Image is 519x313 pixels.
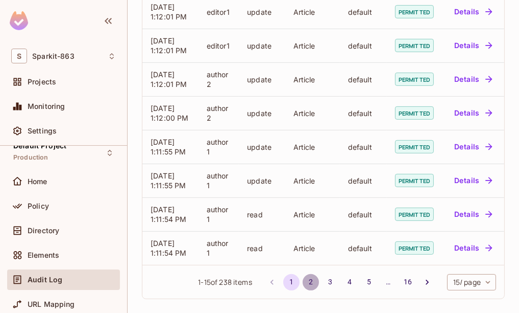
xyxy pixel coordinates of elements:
[151,36,187,55] span: [DATE] 1:12:01 PM
[293,210,332,219] div: Article
[247,243,277,253] div: read
[450,71,496,87] button: Details
[151,3,187,21] span: [DATE] 1:12:01 PM
[207,137,231,156] div: author1
[28,251,59,259] span: Elements
[293,7,332,17] div: Article
[28,127,57,135] span: Settings
[395,39,434,52] span: permitted
[395,106,434,120] span: permitted
[151,104,189,122] span: [DATE] 1:12:00 PM
[293,243,332,253] div: Article
[13,153,48,162] span: Production
[28,202,49,210] span: Policy
[198,277,252,288] span: 1 - 15 of 238 items
[247,210,277,219] div: read
[447,274,496,290] div: 15 / page
[247,41,277,51] div: update
[450,105,496,121] button: Details
[28,227,59,235] span: Directory
[395,73,434,86] span: permitted
[207,171,231,190] div: author1
[293,41,332,51] div: Article
[322,274,338,290] button: Go to page 3
[207,70,231,89] div: author2
[28,78,56,86] span: Projects
[247,142,277,152] div: update
[400,274,416,290] button: Go to page 16
[28,102,65,110] span: Monitoring
[348,176,379,186] div: default
[348,75,379,84] div: default
[28,300,75,308] span: URL Mapping
[207,103,231,123] div: author2
[293,75,332,84] div: Article
[348,243,379,253] div: default
[419,274,435,290] button: Go to next page
[348,210,379,219] div: default
[450,206,496,222] button: Details
[348,7,379,17] div: default
[450,240,496,256] button: Details
[151,138,186,156] span: [DATE] 1:11:55 PM
[207,205,231,224] div: author1
[361,274,377,290] button: Go to page 5
[207,41,231,51] div: editor1
[11,49,27,63] span: S
[303,274,319,290] button: Go to page 2
[247,7,277,17] div: update
[293,142,332,152] div: Article
[395,174,434,187] span: permitted
[262,274,437,290] nav: pagination navigation
[341,274,358,290] button: Go to page 4
[13,142,66,150] span: Default Project
[283,274,300,290] button: page 1
[28,276,62,284] span: Audit Log
[395,208,434,221] span: permitted
[395,140,434,153] span: permitted
[395,241,434,255] span: permitted
[28,177,47,186] span: Home
[450,37,496,54] button: Details
[380,277,397,287] div: …
[247,75,277,84] div: update
[247,108,277,118] div: update
[293,176,332,186] div: Article
[207,7,231,17] div: editor1
[348,108,379,118] div: default
[450,172,496,189] button: Details
[348,142,379,152] div: default
[395,5,434,18] span: permitted
[10,11,28,30] img: SReyMgAAAABJRU5ErkJggg==
[348,41,379,51] div: default
[151,205,187,223] span: [DATE] 1:11:54 PM
[151,239,187,257] span: [DATE] 1:11:54 PM
[450,4,496,20] button: Details
[151,70,187,88] span: [DATE] 1:12:01 PM
[207,238,231,258] div: author1
[247,176,277,186] div: update
[151,171,186,190] span: [DATE] 1:11:55 PM
[32,52,75,60] span: Workspace: Sparkit-863
[293,108,332,118] div: Article
[450,139,496,155] button: Details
